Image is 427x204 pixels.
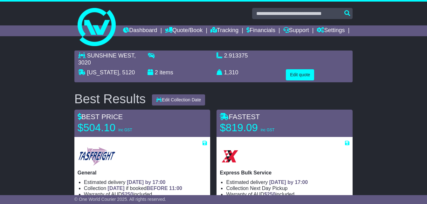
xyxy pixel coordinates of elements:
span: 11:00 [169,186,182,191]
p: Express Bulk Service [220,170,349,176]
a: Quote/Book [165,25,203,36]
span: Next Day Pickup [250,186,287,191]
span: BEST PRICE [78,113,123,121]
button: Edit quote [286,69,314,80]
span: , 3020 [78,52,136,66]
li: Warranty of AUD included. [226,191,349,197]
div: Best Results [71,92,149,106]
span: BEFORE [147,186,168,191]
li: Warranty of AUD included. [84,191,207,197]
li: Estimated delivery [84,179,207,185]
p: General [78,170,207,176]
span: $ [264,192,276,197]
img: Border Express: Express Bulk Service [220,146,240,167]
a: Settings [317,25,345,36]
span: 2.913375 [224,52,248,59]
span: inc GST [261,128,274,132]
button: Edit Collection Date [152,94,205,105]
li: Estimated delivery [226,179,349,185]
span: 250 [267,192,276,197]
a: Dashboard [123,25,157,36]
span: 250 [125,192,133,197]
p: $819.09 [220,121,299,134]
a: Support [283,25,309,36]
span: if booked [108,186,182,191]
span: $ [122,192,133,197]
a: Tracking [210,25,238,36]
span: , 5120 [119,69,135,76]
span: inc GST [118,128,132,132]
span: SUNSHINE WEST [87,52,134,59]
span: [DATE] by 17:00 [269,180,308,185]
span: [DATE] by 17:00 [127,180,166,185]
a: Financials [246,25,275,36]
span: 2 [155,69,158,76]
span: items [160,69,173,76]
li: Collection [226,185,349,191]
img: Tasfreight: General [78,146,116,167]
li: Collection [84,185,207,191]
p: $504.10 [78,121,157,134]
span: © One World Courier 2025. All rights reserved. [74,197,166,202]
span: [DATE] [108,186,125,191]
span: 1,310 [224,69,238,76]
span: [US_STATE] [87,69,119,76]
span: FASTEST [220,113,260,121]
